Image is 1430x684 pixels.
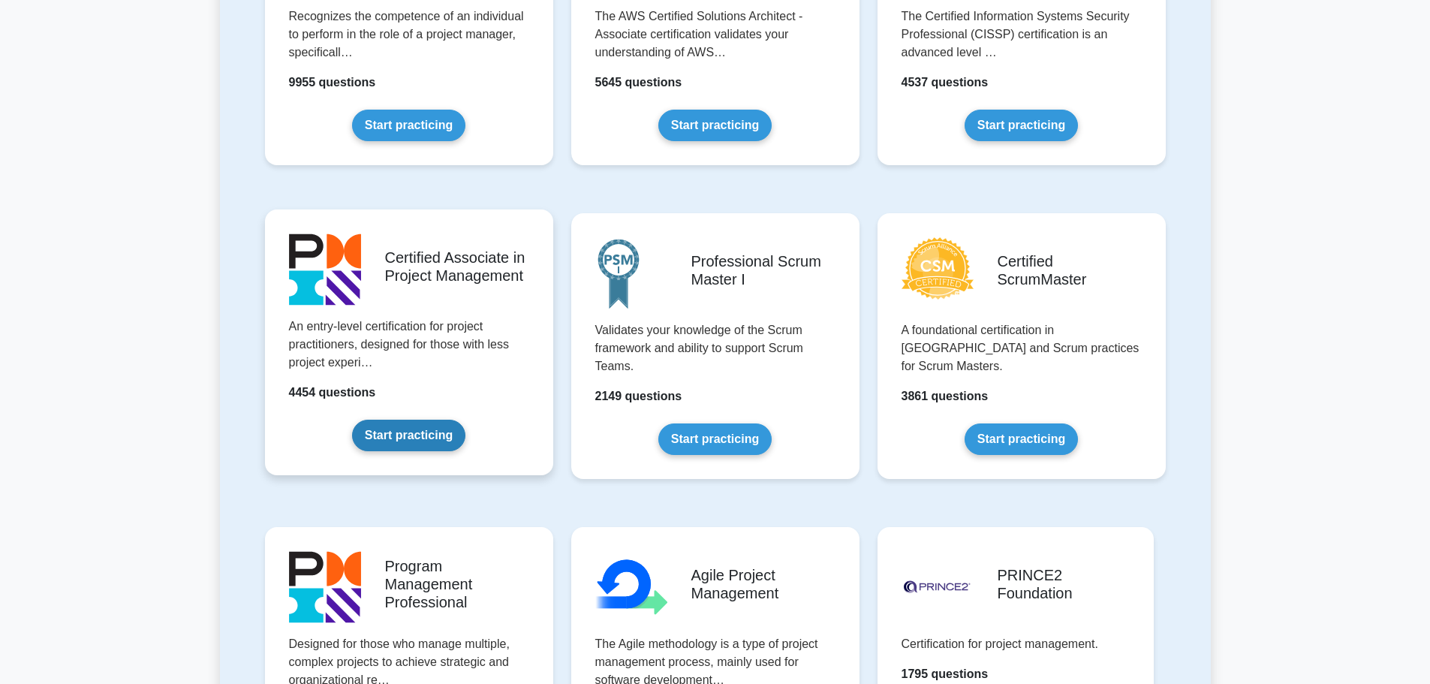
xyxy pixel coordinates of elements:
[658,423,772,455] a: Start practicing
[965,423,1078,455] a: Start practicing
[658,110,772,141] a: Start practicing
[352,110,465,141] a: Start practicing
[352,420,465,451] a: Start practicing
[965,110,1078,141] a: Start practicing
